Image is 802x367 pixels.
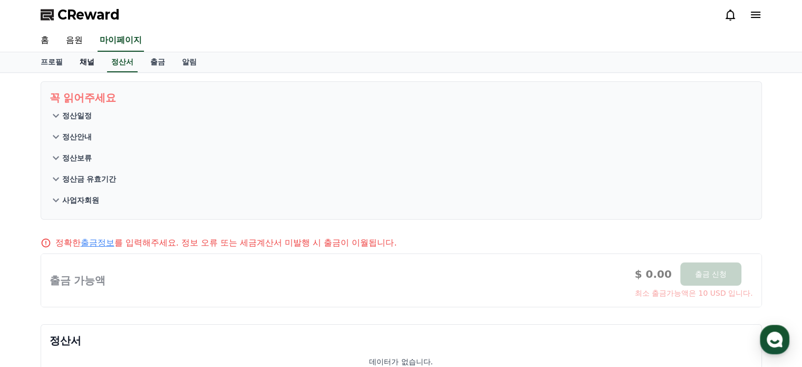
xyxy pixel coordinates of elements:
[70,279,136,306] a: 대화
[173,52,205,72] a: 알림
[98,30,144,52] a: 마이페이지
[32,30,57,52] a: 홈
[62,174,117,184] p: 정산금 유효기간
[50,90,753,105] p: 꼭 읽어주세요
[107,52,138,72] a: 정산서
[62,131,92,142] p: 정산안내
[32,52,71,72] a: 프로필
[71,52,103,72] a: 채널
[369,356,433,367] p: 데이터가 없습니다.
[33,295,40,304] span: 홈
[50,190,753,211] button: 사업자회원
[50,168,753,190] button: 정산금 유효기간
[3,279,70,306] a: 홈
[57,30,91,52] a: 음원
[57,6,120,23] span: CReward
[50,105,753,126] button: 정산일정
[50,333,753,348] p: 정산서
[50,126,753,147] button: 정산안내
[55,237,397,249] p: 정확한 를 입력해주세요. 정보 오류 또는 세금계산서 미발행 시 출금이 이월됩니다.
[50,147,753,168] button: 정산보류
[81,238,114,248] a: 출금정보
[142,52,173,72] a: 출금
[163,295,176,304] span: 설정
[62,110,92,121] p: 정산일정
[41,6,120,23] a: CReward
[62,195,99,205] p: 사업자회원
[62,153,92,163] p: 정산보류
[96,296,109,304] span: 대화
[136,279,202,306] a: 설정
